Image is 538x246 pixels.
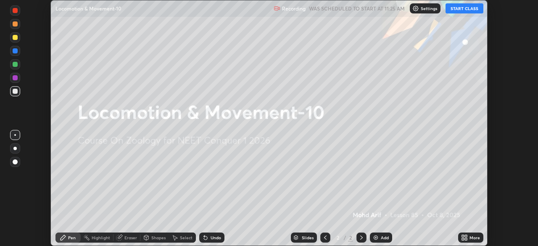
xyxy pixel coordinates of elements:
p: Locomotion & Movement-10 [55,5,121,12]
div: Undo [211,235,221,240]
div: 2 [348,234,353,241]
div: Pen [68,235,76,240]
div: Shapes [151,235,166,240]
div: 2 [334,235,342,240]
p: Settings [421,6,437,11]
button: START CLASS [446,3,483,13]
div: Slides [302,235,314,240]
div: Highlight [92,235,110,240]
img: add-slide-button [372,234,379,241]
h5: WAS SCHEDULED TO START AT 11:25 AM [309,5,405,12]
div: Add [381,235,389,240]
div: Eraser [124,235,137,240]
div: / [344,235,346,240]
div: Select [180,235,193,240]
img: recording.375f2c34.svg [274,5,280,12]
p: Recording [282,5,306,12]
img: class-settings-icons [412,5,419,12]
div: More [469,235,480,240]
